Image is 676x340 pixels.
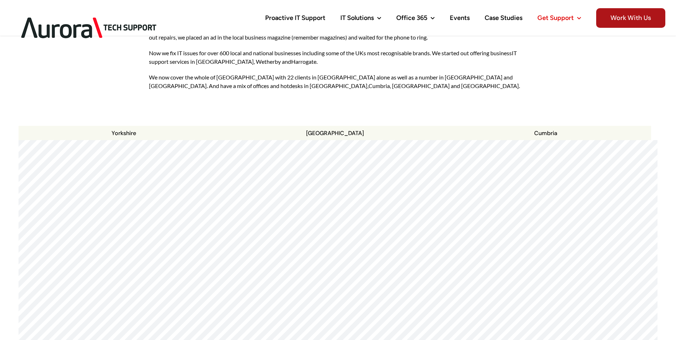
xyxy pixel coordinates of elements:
p: [GEOGRAPHIC_DATA] [229,129,440,138]
p: Now we fix IT issues for over 600 local and national businesses including some of the UKs most re... [149,49,527,66]
img: Aurora Tech Support Logo [11,6,167,50]
a: Harrogate [291,58,316,65]
a: Cumbria [368,82,390,89]
span: Get Support [537,15,574,21]
p: We now cover the whole of [GEOGRAPHIC_DATA] with 22 clients in [GEOGRAPHIC_DATA] alone as well as... [149,73,527,90]
p: Yorkshire [19,129,229,138]
span: Events [450,15,470,21]
span: IT Solutions [340,15,374,21]
span: Proactive IT Support [265,15,325,21]
a: IT support services in [GEOGRAPHIC_DATA] [149,50,517,65]
span: Office 365 [396,15,427,21]
p: Cumbria [440,129,651,138]
span: Case Studies [485,15,522,21]
span: Work With Us [596,8,665,28]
